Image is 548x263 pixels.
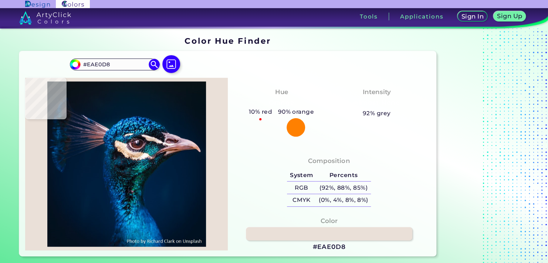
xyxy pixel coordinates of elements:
h5: Sign In [461,13,483,19]
h5: RGB [287,182,316,194]
img: icon search [149,59,160,70]
h4: Color [321,216,338,226]
a: Sign In [457,11,488,21]
h5: Percents [316,169,371,182]
h5: 90% orange [275,107,317,117]
img: ArtyClick Design logo [25,1,50,8]
img: logo_artyclick_colors_white.svg [19,11,71,24]
h4: Hue [275,87,288,97]
h5: 92% grey [363,109,391,118]
h5: System [287,169,316,182]
h1: Color Hue Finder [185,35,271,46]
iframe: Advertisement [439,34,532,259]
img: img_pavlin.jpg [29,81,224,247]
h3: Applications [400,14,443,19]
h4: Intensity [363,87,391,97]
img: icon picture [162,55,180,73]
input: type color.. [80,59,149,69]
h3: Orange [265,99,297,107]
h5: (0%, 4%, 8%, 8%) [316,194,371,206]
h5: CMYK [287,194,316,206]
a: Sign Up [493,11,526,21]
h3: Tools [360,14,378,19]
h4: Composition [308,156,350,166]
h5: 10% red [246,107,275,117]
h5: Sign Up [497,13,522,19]
h5: (92%, 88%, 85%) [316,182,371,194]
h3: #EAE0D8 [312,243,345,252]
h3: Almost None [351,99,403,107]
